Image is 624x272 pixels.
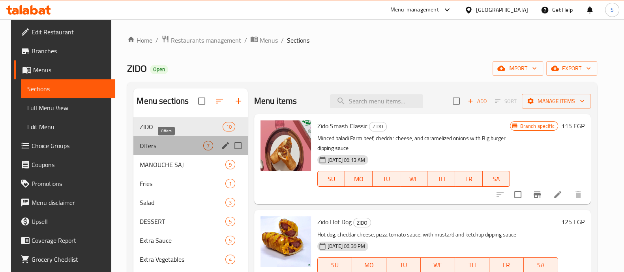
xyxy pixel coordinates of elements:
button: SA [483,171,510,187]
span: Menu disclaimer [32,198,109,207]
span: Promotions [32,179,109,188]
button: Manage items [522,94,591,109]
div: ZIDO [353,218,371,227]
span: Sections [287,36,309,45]
span: Zido Hot Dog [317,216,352,228]
button: WE [400,171,428,187]
a: Full Menu View [21,98,115,117]
span: Grocery Checklist [32,255,109,264]
a: Choice Groups [14,136,115,155]
span: TU [390,259,418,271]
button: Branch-specific-item [528,185,547,204]
a: Coverage Report [14,231,115,250]
span: S [611,6,614,14]
span: Branches [32,46,109,56]
span: Branch specific [517,122,557,130]
span: WE [403,173,425,185]
span: Full Menu View [27,103,109,113]
span: Coverage Report [32,236,109,245]
a: Upsell [14,212,115,231]
button: Add [465,95,490,107]
li: / [156,36,158,45]
span: Sections [27,84,109,94]
span: 4 [226,256,235,263]
div: Salad [140,198,225,207]
button: export [546,61,597,76]
button: edit [219,140,231,152]
h2: Menu sections [137,95,189,107]
span: WE [424,259,452,271]
input: search [330,94,423,108]
button: Add section [229,92,248,111]
span: Edit Menu [27,122,109,131]
span: MO [355,259,383,271]
span: SA [527,259,555,271]
h6: 125 EGP [561,216,585,227]
span: Select all sections [193,93,210,109]
a: Edit Restaurant [14,23,115,41]
span: DESSERT [140,217,225,226]
span: ZIDO [140,122,222,131]
span: Manage items [528,96,585,106]
div: Open [150,65,168,74]
span: Menus [33,65,109,75]
div: Salad3 [133,193,248,212]
a: Promotions [14,174,115,193]
button: FR [455,171,483,187]
button: MO [345,171,373,187]
span: Zido Smash Classic [317,120,367,132]
div: items [225,217,235,226]
div: items [225,255,235,264]
span: Add [467,97,488,106]
a: Menus [250,35,278,45]
span: [DATE] 06:39 PM [324,242,368,250]
div: Extra Sauce5 [133,231,248,250]
div: Extra Vegetables4 [133,250,248,269]
span: TU [376,173,397,185]
span: Select section first [490,95,522,107]
span: SU [321,259,349,271]
div: items [225,236,235,245]
div: ZIDO10 [133,117,248,136]
span: export [553,64,591,73]
button: TU [373,171,400,187]
span: TH [431,173,452,185]
span: 10 [223,123,235,131]
img: Zido Smash Classic [260,120,311,171]
button: import [493,61,543,76]
span: Open [150,66,168,73]
span: 9 [226,161,235,169]
p: Minced baladi Farm beef, cheddar cheese, and caramelized onions with Big burger dipping sauce [317,133,510,153]
span: Extra Sauce [140,236,225,245]
span: Select section [448,93,465,109]
span: SA [486,173,507,185]
div: Menu-management [390,5,439,15]
span: Coupons [32,160,109,169]
li: / [244,36,247,45]
button: TH [427,171,455,187]
span: MO [348,173,369,185]
div: DESSERT5 [133,212,248,231]
div: items [225,160,235,169]
span: 5 [226,237,235,244]
a: Coupons [14,155,115,174]
div: items [203,141,213,150]
span: 3 [226,199,235,206]
span: FR [458,173,480,185]
span: MANOUCHE SAJ [140,160,225,169]
span: Offers [140,141,203,150]
a: Restaurants management [161,35,241,45]
h2: Menu items [254,95,297,107]
span: [DATE] 09:13 AM [324,156,368,164]
span: 7 [204,142,213,150]
div: [GEOGRAPHIC_DATA] [476,6,528,14]
img: Zido Hot Dog [260,216,311,267]
a: Grocery Checklist [14,250,115,269]
span: 1 [226,180,235,188]
span: Edit Restaurant [32,27,109,37]
span: Sort sections [210,92,229,111]
div: Extra Vegetables [140,255,225,264]
div: items [225,198,235,207]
